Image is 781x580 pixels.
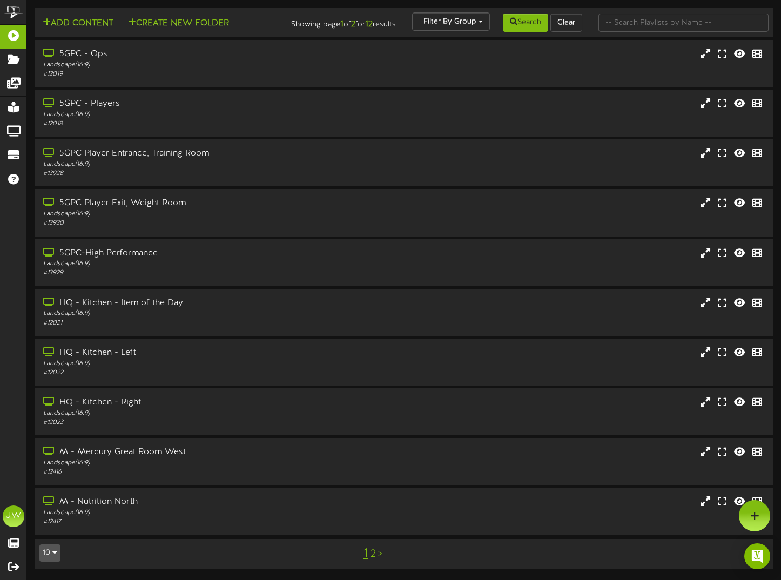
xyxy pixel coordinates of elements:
div: # 12022 [43,368,334,377]
button: Create New Folder [125,17,232,30]
strong: 12 [365,19,373,29]
div: HQ - Kitchen - Right [43,396,334,409]
strong: 1 [340,19,344,29]
div: # 13930 [43,219,334,228]
div: Landscape ( 16:9 ) [43,210,334,219]
div: # 13929 [43,268,334,278]
button: 10 [39,544,60,562]
div: # 13928 [43,169,334,178]
div: Landscape ( 16:9 ) [43,259,334,268]
div: Landscape ( 16:9 ) [43,458,334,468]
div: Landscape ( 16:9 ) [43,110,334,119]
div: # 12018 [43,119,334,129]
div: 5GPC Player Entrance, Training Room [43,147,334,160]
input: -- Search Playlists by Name -- [598,14,769,32]
a: 2 [371,548,376,560]
div: 5GPC Player Exit, Weight Room [43,197,334,210]
div: # 12416 [43,468,334,477]
div: Landscape ( 16:9 ) [43,309,334,318]
div: # 12021 [43,319,334,328]
button: Add Content [39,17,117,30]
div: HQ - Kitchen - Item of the Day [43,297,334,309]
div: Showing page of for results [280,12,404,31]
div: # 12019 [43,70,334,79]
div: Landscape ( 16:9 ) [43,160,334,169]
div: Landscape ( 16:9 ) [43,508,334,517]
div: # 12417 [43,517,334,527]
div: 5GPC - Ops [43,48,334,60]
div: JW [3,505,24,527]
div: Landscape ( 16:9 ) [43,359,334,368]
strong: 2 [351,19,355,29]
div: 5GPC-High Performance [43,247,334,260]
div: Open Intercom Messenger [744,543,770,569]
button: Filter By Group [412,12,490,31]
div: M - Nutrition North [43,496,334,508]
button: Search [503,14,548,32]
a: > [378,548,382,560]
div: 5GPC - Players [43,98,334,110]
div: M - Mercury Great Room West [43,446,334,458]
a: 1 [363,547,368,561]
div: Landscape ( 16:9 ) [43,409,334,418]
div: HQ - Kitchen - Left [43,347,334,359]
div: Landscape ( 16:9 ) [43,60,334,70]
div: # 12023 [43,418,334,427]
button: Clear [550,14,582,32]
